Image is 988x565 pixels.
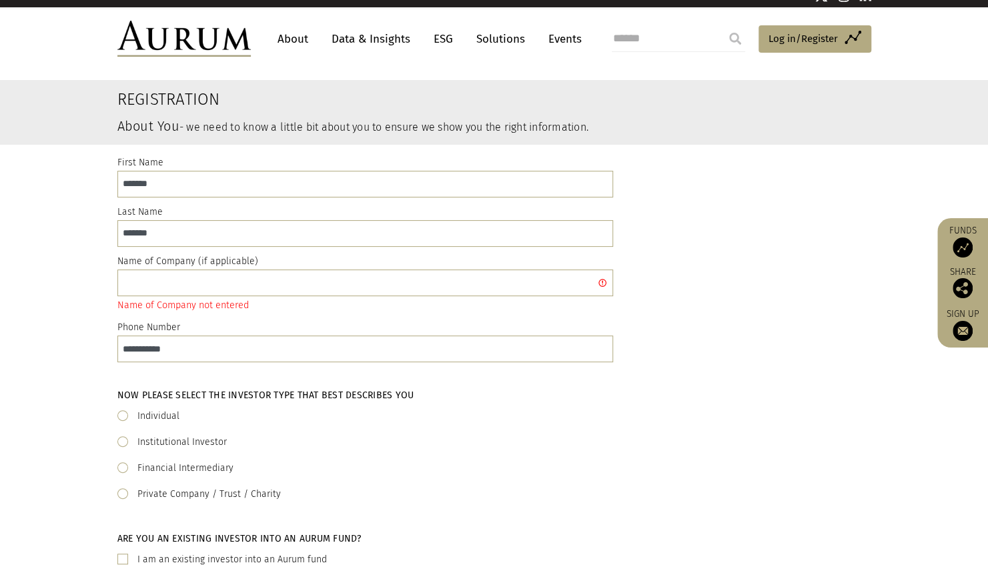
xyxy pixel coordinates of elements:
img: Sign up to our newsletter [953,321,973,341]
a: Events [542,27,582,51]
label: Last Name [117,204,163,220]
div: Share [944,267,981,298]
a: ESG [427,27,460,51]
img: Aurum [117,21,251,57]
small: - we need to know a little bit about you to ensure we show you the right information. [179,121,588,133]
h2: Registration [117,90,743,109]
label: First Name [117,155,163,171]
input: Submit [722,25,749,52]
a: Sign up [944,308,981,341]
label: Individual [137,408,179,424]
img: Share this post [953,278,973,298]
a: Data & Insights [325,27,417,51]
h3: About You [117,119,743,133]
label: Private Company / Trust / Charity [137,486,281,502]
img: Access Funds [953,237,973,257]
label: Phone Number [117,320,180,336]
span: Log in/Register [769,31,838,47]
h5: Are you an existing investor into an Aurum fund? [117,532,871,545]
label: Financial Intermediary [137,460,233,476]
a: Solutions [470,27,532,51]
a: Log in/Register [759,25,871,53]
div: Name of Company not entered [117,298,613,313]
label: Name of Company (if applicable) [117,253,258,269]
a: About [271,27,315,51]
h5: Now please select the investor type that best describes you [117,389,871,402]
a: Funds [944,225,981,257]
label: Institutional Investor [137,434,227,450]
